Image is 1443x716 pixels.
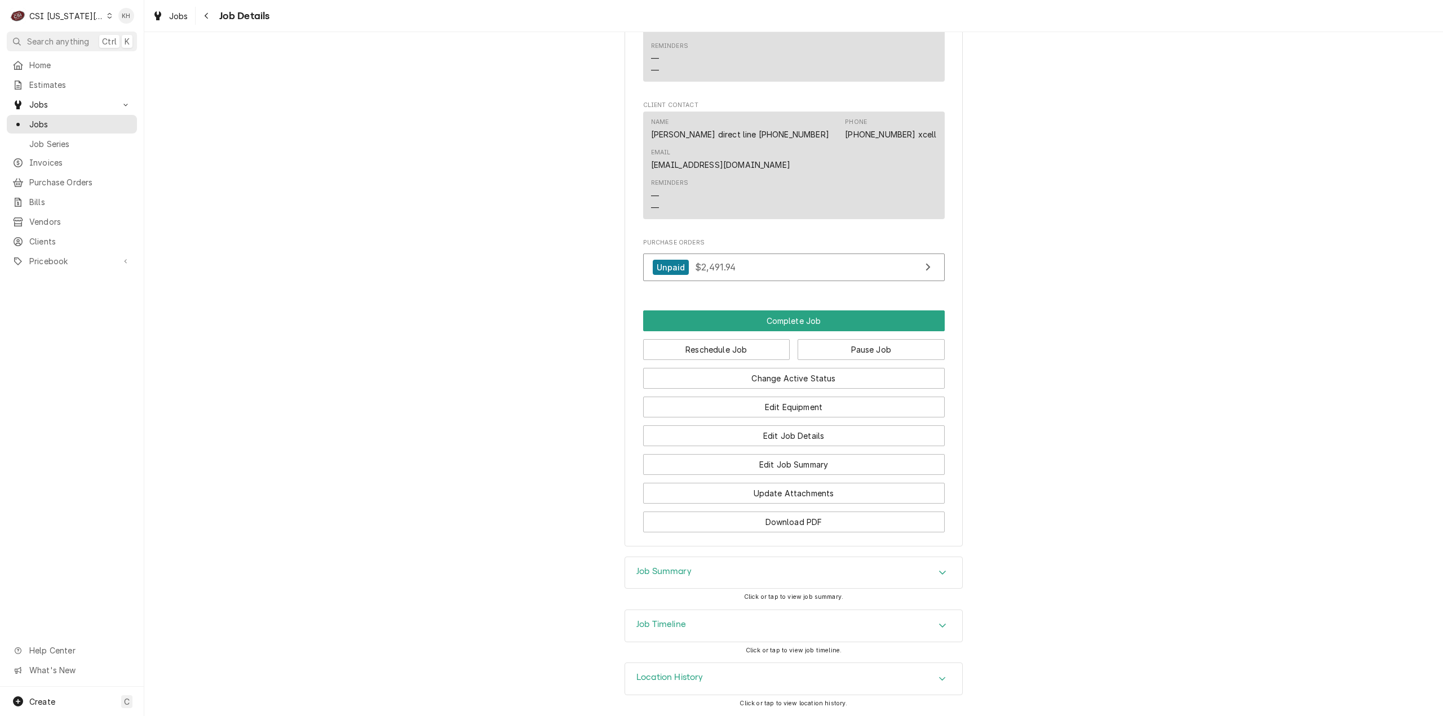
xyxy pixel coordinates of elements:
[643,310,945,331] div: Button Group Row
[7,212,137,231] a: Vendors
[643,254,945,281] a: View Purchase Order
[29,664,130,676] span: What's New
[643,101,945,224] div: Client Contact
[643,112,945,219] div: Contact
[651,148,671,157] div: Email
[651,179,688,188] div: Reminders
[651,190,659,202] div: —
[625,610,962,642] button: Accordion Details Expand Trigger
[625,557,962,589] div: Accordion Header
[643,360,945,389] div: Button Group Row
[651,118,669,127] div: Name
[29,235,131,247] span: Clients
[125,35,130,47] span: K
[643,446,945,475] div: Button Group Row
[651,42,688,76] div: Reminders
[7,56,137,74] a: Home
[845,118,936,140] div: Phone
[29,697,55,706] span: Create
[845,130,936,139] a: [PHONE_NUMBER] xcell
[10,8,26,24] div: C
[643,310,945,532] div: Button Group
[7,173,137,192] a: Purchase Orders
[651,42,688,51] div: Reminders
[643,112,945,224] div: Client Contact List
[651,148,790,171] div: Email
[29,138,131,150] span: Job Series
[643,101,945,110] span: Client Contact
[798,339,945,360] button: Pause Job
[29,118,131,130] span: Jobs
[29,99,114,110] span: Jobs
[7,75,137,94] a: Estimates
[7,32,137,51] button: Search anythingCtrlK
[169,10,188,22] span: Jobs
[651,64,659,76] div: —
[29,176,131,188] span: Purchase Orders
[29,79,131,91] span: Estimates
[118,8,134,24] div: KH
[651,160,790,170] a: [EMAIL_ADDRESS][DOMAIN_NAME]
[118,8,134,24] div: Kelsey Hetlage's Avatar
[29,216,131,228] span: Vendors
[29,157,131,168] span: Invoices
[636,619,686,630] h3: Job Timeline
[625,610,962,642] div: Accordion Header
[148,7,193,25] a: Jobs
[7,153,137,172] a: Invoices
[746,647,842,654] span: Click or tap to view job timeline.
[29,59,131,71] span: Home
[643,331,945,360] div: Button Group Row
[643,512,945,532] button: Download PDF
[198,7,216,25] button: Navigate back
[29,10,104,22] div: CSI [US_STATE][GEOGRAPHIC_DATA]
[653,260,689,275] div: Unpaid
[643,504,945,532] div: Button Group Row
[7,232,137,251] a: Clients
[7,193,137,211] a: Bills
[625,557,963,589] div: Job Summary
[643,310,945,331] button: Complete Job
[7,252,137,270] a: Go to Pricebook
[625,662,963,695] div: Location History
[29,196,131,208] span: Bills
[651,118,829,140] div: Name
[102,35,117,47] span: Ctrl
[643,5,945,82] div: Contact
[625,610,963,642] div: Job Timeline
[625,557,962,589] button: Accordion Details Expand Trigger
[744,593,843,601] span: Click or tap to view job summary.
[651,179,688,213] div: Reminders
[643,454,945,475] button: Edit Job Summary
[7,115,137,134] a: Jobs
[845,118,867,127] div: Phone
[866,23,936,33] a: [PHONE_NUMBER]
[29,255,114,267] span: Pricebook
[216,8,270,24] span: Job Details
[643,397,945,417] button: Edit Equipment
[740,700,847,707] span: Click or tap to view location history.
[10,8,26,24] div: CSI Kansas City's Avatar
[124,696,130,708] span: C
[625,663,962,695] div: Accordion Header
[643,389,945,417] div: Button Group Row
[27,35,89,47] span: Search anything
[636,672,703,683] h3: Location History
[625,663,962,695] button: Accordion Details Expand Trigger
[636,566,692,577] h3: Job Summary
[651,202,659,214] div: —
[643,425,945,446] button: Edit Job Details
[643,238,945,247] span: Purchase Orders
[643,339,790,360] button: Reschedule Job
[643,5,945,87] div: Location Contact List
[651,52,659,64] div: —
[7,95,137,114] a: Go to Jobs
[651,128,829,140] div: [PERSON_NAME] direct line [PHONE_NUMBER]
[643,483,945,504] button: Update Attachments
[643,368,945,389] button: Change Active Status
[643,417,945,446] div: Button Group Row
[7,661,137,679] a: Go to What's New
[7,135,137,153] a: Job Series
[7,641,137,660] a: Go to Help Center
[29,644,130,656] span: Help Center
